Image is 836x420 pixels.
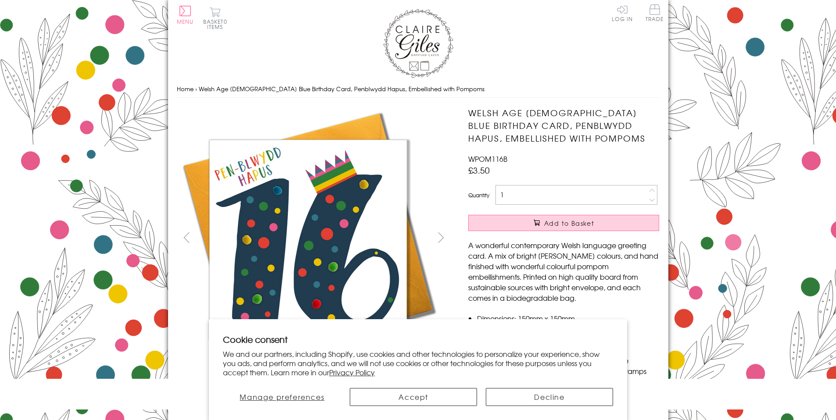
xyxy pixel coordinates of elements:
button: Basket0 items [203,7,227,29]
span: Add to Basket [544,219,594,228]
span: Trade [646,4,664,21]
button: Manage preferences [223,388,341,406]
span: Manage preferences [240,392,324,402]
button: next [431,228,451,247]
label: Quantity [468,191,489,199]
h2: Cookie consent [223,333,613,345]
button: Add to Basket [468,215,659,231]
a: Trade [646,4,664,23]
p: We and our partners, including Shopify, use cookies and other technologies to personalize your ex... [223,349,613,377]
button: Accept [350,388,477,406]
button: prev [177,228,197,247]
img: Welsh Age 16 Blue Birthday Card, Penblwydd Hapus, Embellished with Pompoms [176,107,440,370]
a: Home [177,85,194,93]
span: › [195,85,197,93]
img: Welsh Age 16 Blue Birthday Card, Penblwydd Hapus, Embellished with Pompoms [451,107,714,370]
a: Log In [612,4,633,21]
span: Welsh Age [DEMOGRAPHIC_DATA] Blue Birthday Card, Penblwydd Hapus, Embellished with Pompoms [199,85,484,93]
span: 0 items [207,18,227,31]
span: WPOM116B [468,153,507,164]
span: Menu [177,18,194,25]
button: Decline [486,388,613,406]
h1: Welsh Age [DEMOGRAPHIC_DATA] Blue Birthday Card, Penblwydd Hapus, Embellished with Pompoms [468,107,659,144]
nav: breadcrumbs [177,80,660,98]
p: A wonderful contemporary Welsh language greeting card. A mix of bright [PERSON_NAME] colours, and... [468,240,659,303]
li: Dimensions: 150mm x 150mm [477,313,659,324]
a: Privacy Policy [329,367,375,377]
button: Menu [177,6,194,24]
span: £3.50 [468,164,490,176]
img: Claire Giles Greetings Cards [383,9,453,78]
